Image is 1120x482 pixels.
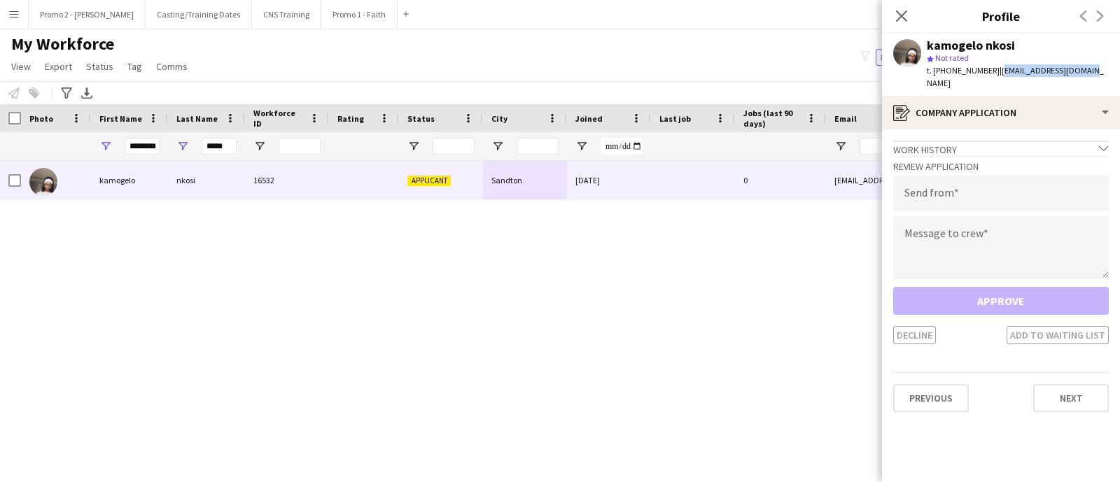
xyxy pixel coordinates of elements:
span: Tag [127,60,142,73]
div: [EMAIL_ADDRESS][DOMAIN_NAME] [826,161,1106,199]
span: Status [86,60,113,73]
span: Last job [659,113,691,124]
span: City [491,113,507,124]
div: nkosi [168,161,245,199]
button: Everyone11,319 [876,49,950,66]
button: Next [1033,384,1109,412]
button: Casting/Training Dates [146,1,252,28]
div: Sandton [483,161,567,199]
span: | [EMAIL_ADDRESS][DOMAIN_NAME] [927,65,1104,88]
h3: Review Application [893,160,1109,173]
span: Workforce ID [253,108,304,129]
button: Open Filter Menu [407,140,420,153]
span: Jobs (last 90 days) [743,108,801,129]
span: View [11,60,31,73]
button: Previous [893,384,969,412]
button: Open Filter Menu [575,140,588,153]
button: Open Filter Menu [99,140,112,153]
input: First Name Filter Input [125,138,160,155]
button: CNS Training [252,1,321,28]
a: Export [39,57,78,76]
input: Last Name Filter Input [202,138,237,155]
span: My Workforce [11,34,114,55]
span: Not rated [935,52,969,63]
input: Workforce ID Filter Input [279,138,321,155]
span: First Name [99,113,142,124]
input: Email Filter Input [860,138,1098,155]
app-action-btn: Advanced filters [58,85,75,101]
button: Open Filter Menu [176,140,189,153]
button: Open Filter Menu [834,140,847,153]
div: kamogelo [91,161,168,199]
button: Promo 2 - [PERSON_NAME] [29,1,146,28]
span: Last Name [176,113,218,124]
a: Tag [122,57,148,76]
button: Open Filter Menu [253,140,266,153]
span: Photo [29,113,53,124]
span: Export [45,60,72,73]
span: Comms [156,60,188,73]
button: Promo 1 - Faith [321,1,398,28]
span: Applicant [407,176,451,186]
input: Status Filter Input [433,138,475,155]
div: 16532 [245,161,329,199]
div: 0 [735,161,826,199]
div: [DATE] [567,161,651,199]
div: Work history [893,141,1109,156]
a: Comms [150,57,193,76]
h3: Profile [882,7,1120,25]
input: Joined Filter Input [601,138,643,155]
a: View [6,57,36,76]
span: Email [834,113,857,124]
a: Status [80,57,119,76]
span: Rating [337,113,364,124]
span: t. [PHONE_NUMBER] [927,65,1000,76]
span: Joined [575,113,603,124]
input: City Filter Input [517,138,559,155]
img: kamogelo nkosi [29,168,57,196]
div: kamogelo nkosi [927,39,1015,52]
button: Open Filter Menu [491,140,504,153]
div: Company application [882,96,1120,129]
span: Status [407,113,435,124]
app-action-btn: Export XLSX [78,85,95,101]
